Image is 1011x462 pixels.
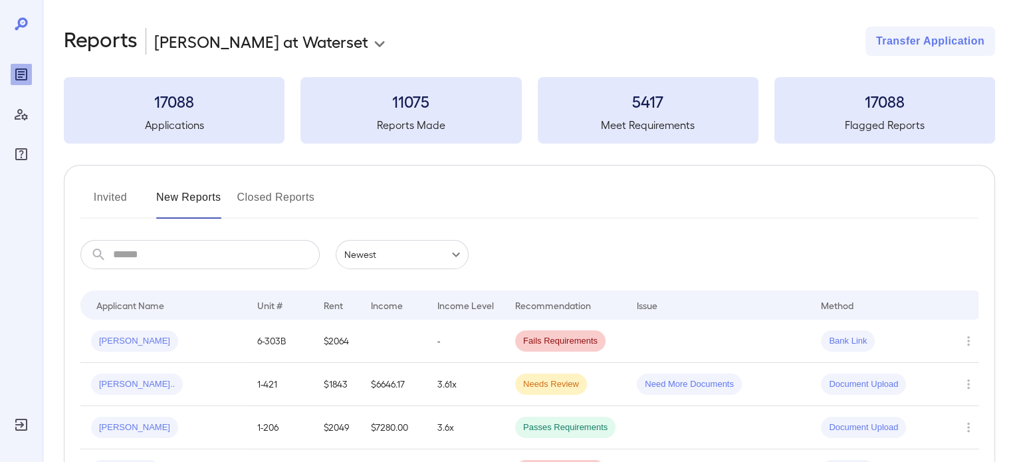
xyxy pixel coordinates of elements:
td: 1-421 [247,363,313,406]
div: Recommendation [515,297,591,313]
td: - [427,320,505,363]
td: $2049 [313,406,360,449]
button: Transfer Application [865,27,995,56]
span: [PERSON_NAME] [91,421,178,434]
div: Log Out [11,414,32,435]
td: 1-206 [247,406,313,449]
div: Rent [324,297,345,313]
p: [PERSON_NAME] at Waterset [154,31,368,52]
button: Row Actions [958,417,979,438]
button: Invited [80,187,140,219]
span: [PERSON_NAME] [91,335,178,348]
h5: Reports Made [300,117,521,133]
div: Applicant Name [96,297,164,313]
button: Row Actions [958,330,979,352]
span: Document Upload [821,378,906,391]
h3: 11075 [300,90,521,112]
h2: Reports [64,27,138,56]
td: 6-303B [247,320,313,363]
span: Bank Link [821,335,875,348]
span: Fails Requirements [515,335,606,348]
h3: 5417 [538,90,758,112]
td: 3.61x [427,363,505,406]
span: Need More Documents [637,378,742,391]
h5: Meet Requirements [538,117,758,133]
summary: 17088Applications11075Reports Made5417Meet Requirements17088Flagged Reports [64,77,995,144]
button: Closed Reports [237,187,315,219]
div: Income [371,297,403,313]
td: $6646.17 [360,363,427,406]
h3: 17088 [64,90,284,112]
button: Row Actions [958,374,979,395]
span: Needs Review [515,378,587,391]
div: Unit # [257,297,282,313]
button: New Reports [156,187,221,219]
td: $1843 [313,363,360,406]
span: Document Upload [821,421,906,434]
h5: Applications [64,117,284,133]
span: Passes Requirements [515,421,616,434]
div: FAQ [11,144,32,165]
div: Income Level [437,297,494,313]
h3: 17088 [774,90,995,112]
td: $2064 [313,320,360,363]
h5: Flagged Reports [774,117,995,133]
div: Issue [637,297,658,313]
td: 3.6x [427,406,505,449]
div: Method [821,297,853,313]
div: Newest [336,240,469,269]
div: Manage Users [11,104,32,125]
td: $7280.00 [360,406,427,449]
span: [PERSON_NAME].. [91,378,183,391]
div: Reports [11,64,32,85]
